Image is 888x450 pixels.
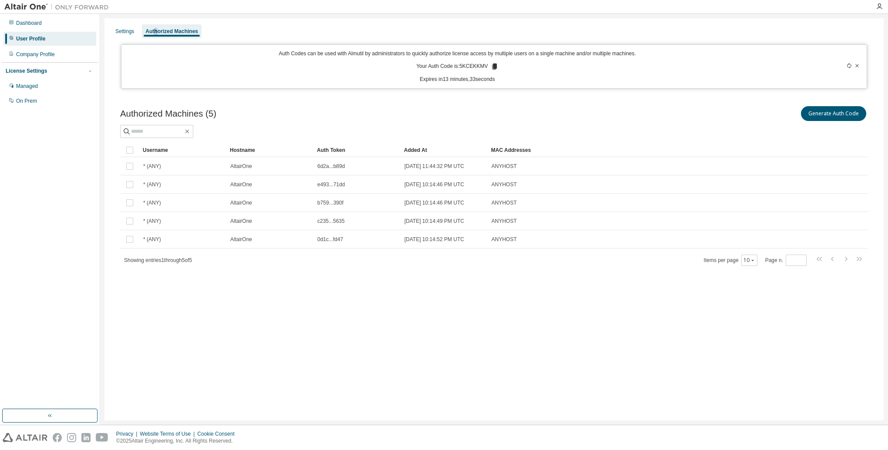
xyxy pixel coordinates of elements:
[230,199,252,206] span: AltairOne
[120,109,216,119] span: Authorized Machines (5)
[491,199,517,206] span: ANYHOST
[404,163,464,170] span: [DATE] 11:44:32 PM UTC
[317,199,343,206] span: b759...390f
[115,28,134,35] div: Settings
[404,199,464,206] span: [DATE] 10:14:46 PM UTC
[404,143,484,157] div: Added At
[404,218,464,225] span: [DATE] 10:14:49 PM UTC
[404,236,464,243] span: [DATE] 10:14:52 PM UTC
[404,181,464,188] span: [DATE] 10:14:46 PM UTC
[765,255,807,266] span: Page n.
[704,255,757,266] span: Items per page
[140,430,197,437] div: Website Terms of Use
[53,433,62,442] img: facebook.svg
[143,218,161,225] span: * (ANY)
[116,430,140,437] div: Privacy
[317,236,343,243] span: 0d1c...fd47
[143,143,223,157] div: Username
[6,67,47,74] div: License Settings
[230,143,310,157] div: Hostname
[16,97,37,104] div: On Prem
[491,181,517,188] span: ANYHOST
[143,236,161,243] span: * (ANY)
[317,218,345,225] span: c235...5635
[127,76,787,83] p: Expires in 13 minutes, 33 seconds
[145,28,198,35] div: Authorized Machines
[127,50,787,57] p: Auth Codes can be used with Almutil by administrators to quickly authorize license access by mult...
[230,218,252,225] span: AltairOne
[143,163,161,170] span: * (ANY)
[16,20,42,27] div: Dashboard
[317,181,345,188] span: e493...71dd
[124,257,192,263] span: Showing entries 1 through 5 of 5
[16,51,55,58] div: Company Profile
[143,181,161,188] span: * (ANY)
[143,199,161,206] span: * (ANY)
[491,163,517,170] span: ANYHOST
[317,163,345,170] span: 6d2a...b89d
[81,433,91,442] img: linkedin.svg
[491,218,517,225] span: ANYHOST
[116,437,240,445] p: © 2025 Altair Engineering, Inc. All Rights Reserved.
[16,35,45,42] div: User Profile
[743,257,755,264] button: 10
[230,163,252,170] span: AltairOne
[197,430,239,437] div: Cookie Consent
[416,63,498,71] p: Your Auth Code is: 5KCEKKMV
[96,433,108,442] img: youtube.svg
[67,433,76,442] img: instagram.svg
[317,143,397,157] div: Auth Token
[801,106,866,121] button: Generate Auth Code
[4,3,113,11] img: Altair One
[3,433,47,442] img: altair_logo.svg
[230,236,252,243] span: AltairOne
[491,236,517,243] span: ANYHOST
[491,143,777,157] div: MAC Addresses
[16,83,38,90] div: Managed
[230,181,252,188] span: AltairOne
